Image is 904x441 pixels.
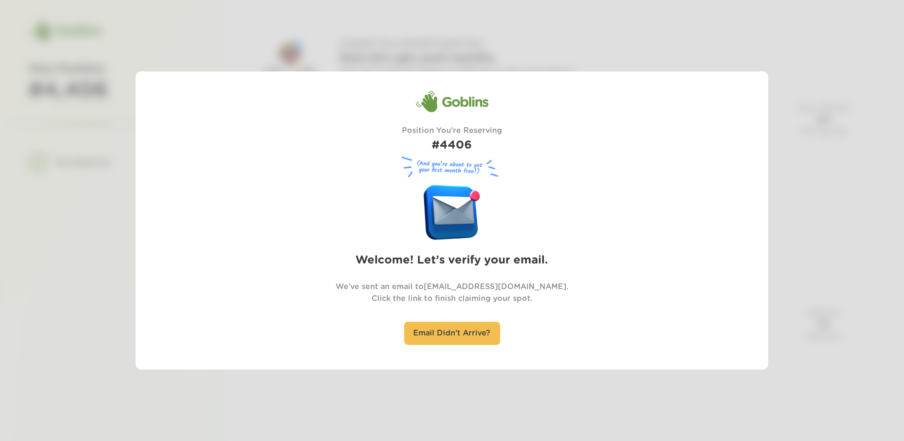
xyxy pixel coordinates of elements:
h2: Welcome! Let’s verify your email. [356,252,548,269]
div: Email Didn't Arrive? [404,322,500,345]
div: Position You're Reserving [402,125,502,154]
div: Goblins [416,90,488,113]
h1: #4406 [402,137,502,154]
figure: (And you’re about to get your first month free!) [398,154,506,180]
p: We've sent an email to [EMAIL_ADDRESS][DOMAIN_NAME] . Click the link to finish claiming your spot. [336,281,568,305]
